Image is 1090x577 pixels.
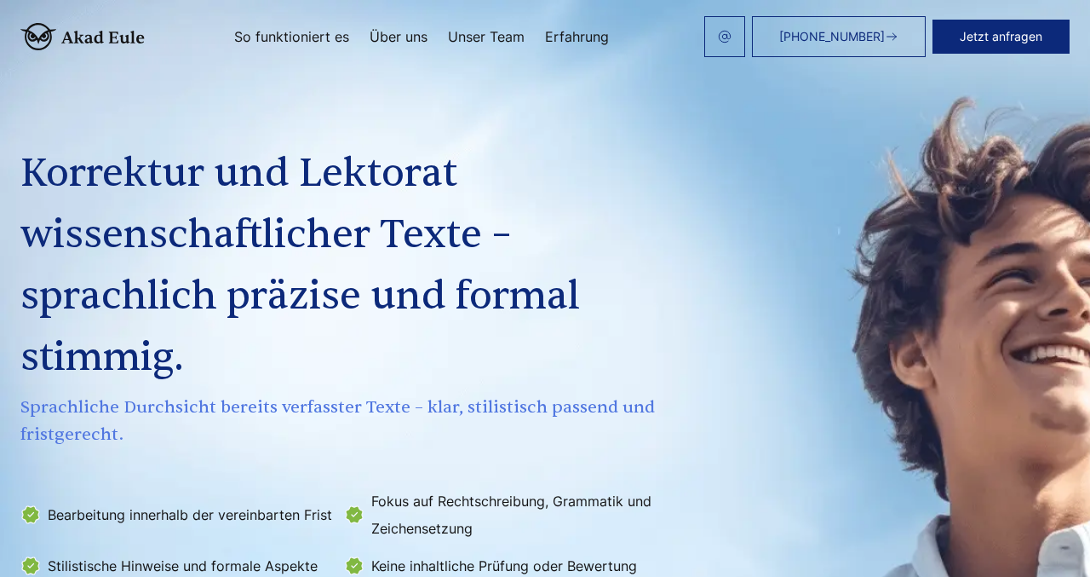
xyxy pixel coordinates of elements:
h1: Korrektur und Lektorat wissenschaftlicher Texte – sprachlich präzise und formal stimmig. [20,143,661,389]
img: logo [20,23,145,50]
img: email [718,30,731,43]
a: Über uns [370,30,427,43]
li: Fokus auf Rechtschreibung, Grammatik und Zeichensetzung [344,488,657,542]
button: Jetzt anfragen [932,20,1070,54]
span: Sprachliche Durchsicht bereits verfasster Texte – klar, stilistisch passend und fristgerecht. [20,394,661,448]
li: Bearbeitung innerhalb der vereinbarten Frist [20,488,334,542]
a: Unser Team [448,30,525,43]
span: [PHONE_NUMBER] [779,30,885,43]
a: So funktioniert es [234,30,349,43]
a: Erfahrung [545,30,609,43]
a: [PHONE_NUMBER] [752,16,926,57]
